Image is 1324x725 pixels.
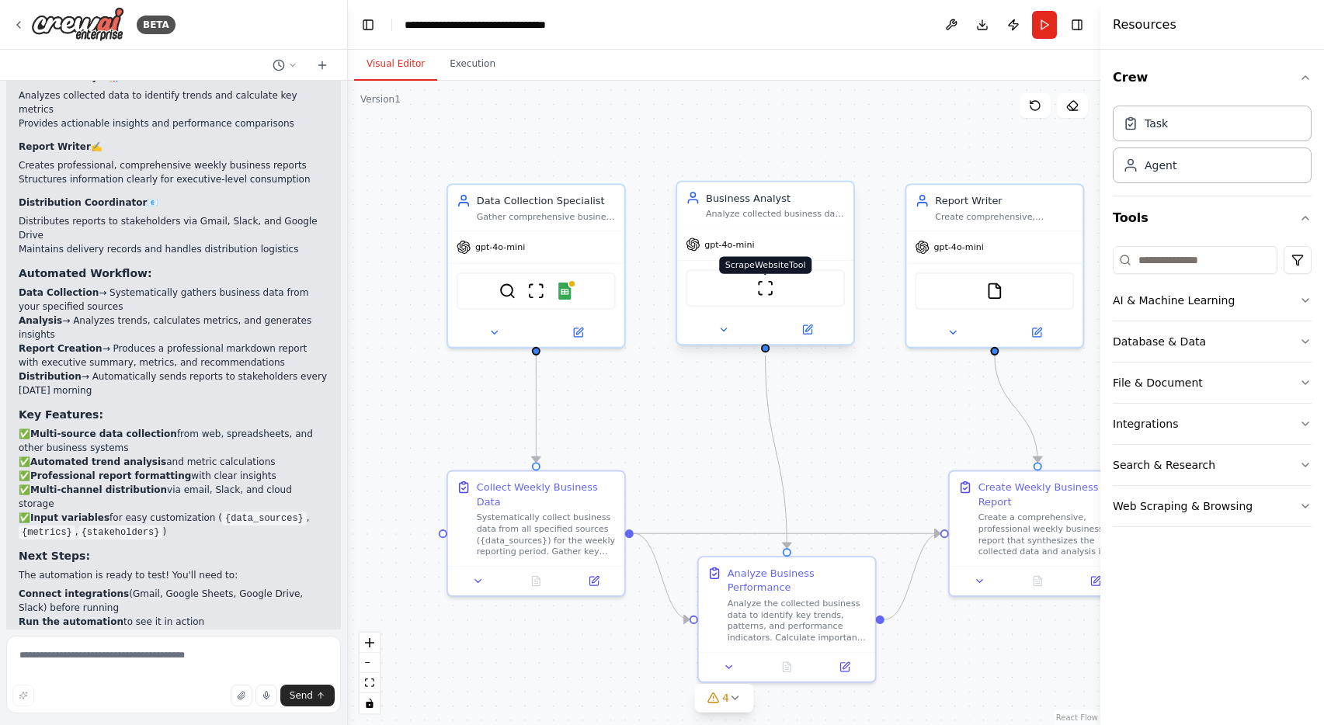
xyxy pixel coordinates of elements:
div: Crew [1113,99,1312,196]
button: No output available [506,572,566,589]
g: Edge from ca6064a8-7405-4904-8709-ab7ddf984f42 to 8fd8d679-dd7b-4ab6-a9e5-480ef8ca3c0a [634,526,940,540]
strong: Report Writer [19,141,91,152]
img: FileReadTool [986,283,1003,300]
button: Search & Research [1113,445,1312,485]
div: Analyze Business Performance [728,566,867,595]
button: File & Document [1113,362,1312,403]
strong: Run the automation [19,616,123,627]
div: Report Writer [935,193,1074,207]
div: Report WriterCreate comprehensive, professional weekly business reports that clearly communicate ... [905,183,1085,348]
span: Send [290,689,313,702]
img: Google Sheets [556,283,573,300]
div: Create comprehensive, professional weekly business reports that clearly communicate key metrics, ... [935,211,1074,223]
strong: Automated trend analysis [30,456,166,467]
div: Create a comprehensive, professional weekly business report that synthesizes the collected data a... [978,512,1117,557]
strong: Multi-channel distribution [30,484,167,495]
button: Open in side panel [537,324,618,341]
strong: Key Features: [19,408,103,421]
div: Analyze the collected business data to identify key trends, patterns, and performance indicators.... [728,598,867,643]
button: AI & Machine Learning [1113,280,1312,321]
li: → Produces a professional markdown report with executive summary, metrics, and recommendations [19,342,328,369]
g: Edge from ca6064a8-7405-4904-8709-ab7ddf984f42 to 66cdc113-7353-49aa-b801-e1f3fecd27d3 [634,526,690,626]
li: → Automatically sends reports to stakeholders every [DATE] morning [19,369,328,397]
button: 4 [694,684,754,713]
img: ScrapeWebsiteTool [527,283,544,300]
button: Improve this prompt [12,685,34,706]
strong: Connect integrations [19,588,129,599]
img: Logo [31,7,124,42]
strong: Next Steps: [19,550,90,562]
button: Open in side panel [996,324,1077,341]
span: gpt-4o-mini [475,241,525,253]
li: Structures information clearly for executive-level consumption [19,172,328,186]
button: Upload files [231,685,252,706]
div: Business AnalystAnalyze collected business data to identify key trends, patterns, and insights. C... [676,183,855,348]
div: Systematically collect business data from all specified sources ({data_sources}) for the weekly r... [477,512,616,557]
div: BETA [137,16,175,34]
strong: Multi-source data collection [30,428,177,439]
strong: Distribution Coordinator [19,197,147,208]
button: Web Scraping & Browsing [1113,486,1312,526]
button: Integrations [1113,404,1312,444]
g: Edge from 66cdc113-7353-49aa-b801-e1f3fecd27d3 to 8fd8d679-dd7b-4ab6-a9e5-480ef8ca3c0a [884,526,940,626]
div: Collect Weekly Business DataSystematically collect business data from all specified sources ({dat... [447,470,626,597]
button: Database & Data [1113,321,1312,362]
code: {stakeholders} [78,526,163,539]
button: zoom in [360,633,380,653]
div: Agent [1145,158,1176,173]
div: Business Analyst [706,191,845,205]
p: 📧 [19,196,328,210]
div: Analyze Business PerformanceAnalyze the collected business data to identify key trends, patterns,... [697,556,877,682]
div: Web Scraping & Browsing [1113,498,1253,514]
button: Open in side panel [766,321,847,338]
button: Send [280,685,335,706]
div: Version 1 [360,93,401,106]
button: No output available [756,658,817,675]
p: The automation is ready to test! You'll need to: [19,568,328,582]
button: Hide left sidebar [357,14,379,36]
li: for data sources, metrics, and stakeholder lists [19,629,328,657]
li: (Gmail, Google Sheets, Google Drive, Slack) before running [19,587,328,615]
button: Click to speak your automation idea [255,685,277,706]
li: → Systematically gathers business data from your specified sources [19,286,328,314]
li: Distributes reports to stakeholders via Gmail, Slack, and Google Drive [19,214,328,242]
button: Execution [437,48,508,81]
p: ✅ from web, spreadsheets, and other business systems ✅ and metric calculations ✅ with clear insig... [19,427,328,539]
button: Open in side panel [820,658,869,675]
button: Hide right sidebar [1066,14,1088,36]
li: Analyzes collected data to identify trends and calculate key metrics [19,88,328,116]
g: Edge from d903469b-3cba-417e-ab18-9a387968708f to 8fd8d679-dd7b-4ab6-a9e5-480ef8ca3c0a [988,356,1045,462]
div: Data Collection Specialist [477,193,616,207]
li: Provides actionable insights and performance comparisons [19,116,328,130]
h4: Resources [1113,16,1176,34]
li: Creates professional, comprehensive weekly business reports [19,158,328,172]
div: Search & Research [1113,457,1215,473]
div: Integrations [1113,416,1178,432]
button: zoom out [360,653,380,673]
li: → Analyzes trends, calculates metrics, and generates insights [19,314,328,342]
div: Task [1145,116,1168,131]
strong: Automated Workflow: [19,267,152,279]
button: Open in side panel [1071,572,1120,589]
div: Collect Weekly Business Data [477,480,616,508]
div: Analyze collected business data to identify key trends, patterns, and insights. Calculate importa... [706,208,845,220]
span: gpt-4o-mini [704,238,754,250]
li: Maintains delivery records and handles distribution logistics [19,242,328,256]
button: Crew [1113,56,1312,99]
div: Gather comprehensive business data from multiple sources including {data_sources}, ensuring all k... [477,211,616,223]
button: Start a new chat [310,56,335,75]
strong: Distribution [19,371,82,382]
button: No output available [1007,572,1068,589]
g: Edge from ecfe2e4a-8253-4ccc-ab36-f03c5353db2b to ca6064a8-7405-4904-8709-ab7ddf984f42 [529,356,543,462]
code: {metrics} [19,526,75,539]
a: React Flow attribution [1056,713,1098,722]
div: Tools [1113,240,1312,539]
li: to see it in action [19,615,328,629]
button: Switch to previous chat [266,56,304,75]
nav: breadcrumb [405,17,579,33]
div: File & Document [1113,375,1203,390]
span: gpt-4o-mini [933,241,983,253]
div: Data Collection SpecialistGather comprehensive business data from multiple sources including {dat... [447,183,626,348]
span: 4 [722,690,729,706]
img: ScrapeWebsiteTool [757,279,774,297]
